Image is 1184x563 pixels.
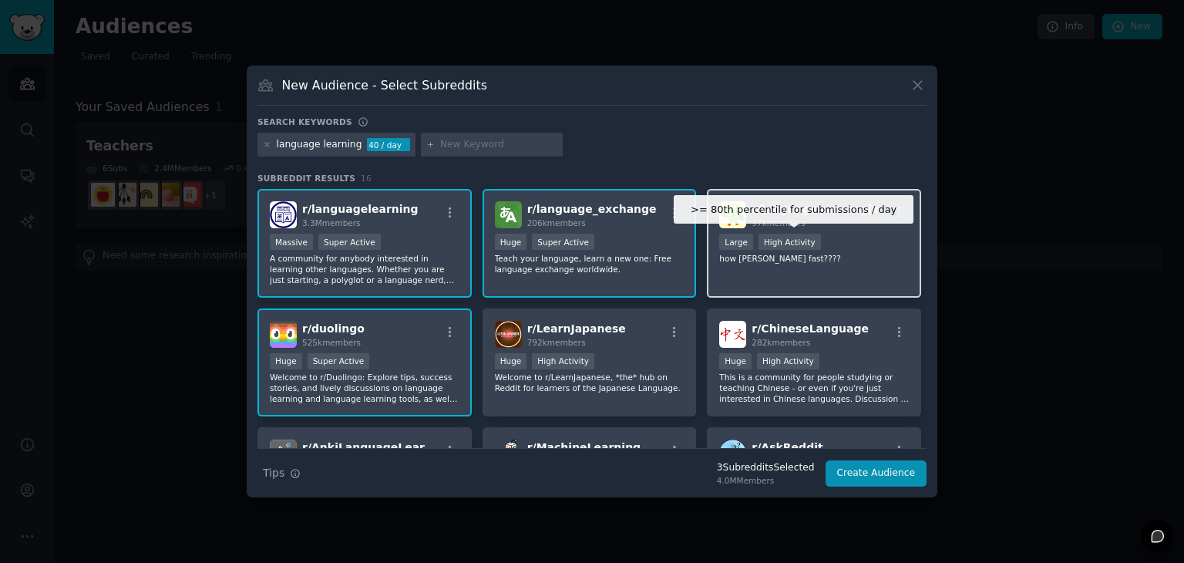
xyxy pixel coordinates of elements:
div: Super Active [532,234,594,250]
p: Welcome to r/Duolingo: Explore tips, success stories, and lively discussions on language learning... [270,372,459,404]
p: how [PERSON_NAME] fast???? [719,253,909,264]
p: A community for anybody interested in learning other languages. Whether you are just starting, a ... [270,253,459,285]
span: 525k members [302,338,361,347]
span: r/ LearnJapanese [527,322,626,335]
span: Subreddit Results [257,173,355,184]
div: 40 / day [367,138,410,152]
span: r/ ChineseLanguage [752,322,869,335]
p: This is a community for people studying or teaching Chinese - or even if you're just interested i... [719,372,909,404]
div: 3 Subreddit s Selected [717,461,815,475]
h3: Search keywords [257,116,352,127]
div: Large [719,234,753,250]
div: Huge [719,353,752,369]
button: Create Audience [826,460,927,487]
span: 792k members [527,338,586,347]
img: AnkiLanguageLearning [270,440,297,467]
span: 282k members [752,338,810,347]
p: Teach your language, learn a new one: Free language exchange worldwide. [495,253,684,275]
img: languagelearningjerk [719,201,746,228]
span: r/ languagelearning [302,203,419,215]
div: High Activity [532,353,594,369]
div: High Activity [758,234,821,250]
span: 206k members [527,218,586,228]
div: Huge [270,353,302,369]
div: Super Active [308,353,370,369]
span: 97k members [752,218,805,228]
img: LearnJapanese [495,321,522,348]
span: r/ duolingo [302,322,365,335]
span: r/ AskReddit [752,441,822,453]
img: language_exchange [495,201,522,228]
span: r/ MachineLearning [527,441,641,453]
p: Welcome to r/LearnJapanese, *the* hub on Reddit for learners of the Japanese Language. [495,372,684,393]
div: language learning [277,138,362,152]
h3: New Audience - Select Subreddits [282,77,487,93]
img: duolingo [270,321,297,348]
img: AskReddit [719,440,746,467]
div: Massive [270,234,313,250]
span: Tips [263,465,284,481]
div: Super Active [318,234,381,250]
img: languagelearning [270,201,297,228]
span: r/ languagelearningjerk [752,203,891,215]
span: r/ AnkiLanguageLearning [302,441,452,453]
span: 3.3M members [302,218,361,228]
button: Tips [257,460,306,487]
div: High Activity [757,353,819,369]
div: Huge [495,353,527,369]
span: 16 [361,174,372,183]
div: Huge [495,234,527,250]
div: 4.0M Members [717,475,815,486]
img: MachineLearning [495,440,522,467]
input: New Keyword [440,138,557,152]
span: r/ language_exchange [527,203,657,215]
img: ChineseLanguage [719,321,746,348]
